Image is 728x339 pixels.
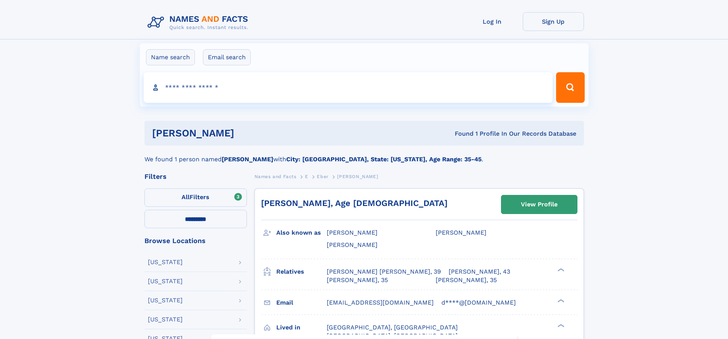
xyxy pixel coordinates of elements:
[521,196,558,213] div: View Profile
[146,49,195,65] label: Name search
[436,276,497,284] a: [PERSON_NAME], 35
[144,237,247,244] div: Browse Locations
[276,321,327,334] h3: Lived in
[327,268,441,276] a: [PERSON_NAME] [PERSON_NAME], 39
[556,267,565,272] div: ❯
[144,173,247,180] div: Filters
[203,49,251,65] label: Email search
[501,195,577,214] a: View Profile
[436,229,486,236] span: [PERSON_NAME]
[327,229,378,236] span: [PERSON_NAME]
[148,316,183,323] div: [US_STATE]
[327,299,434,306] span: [EMAIL_ADDRESS][DOMAIN_NAME]
[276,226,327,239] h3: Also known as
[317,172,328,181] a: Eber
[255,172,297,181] a: Names and Facts
[148,259,183,265] div: [US_STATE]
[317,174,328,179] span: Eber
[327,324,458,331] span: [GEOGRAPHIC_DATA], [GEOGRAPHIC_DATA]
[152,128,345,138] h1: [PERSON_NAME]
[182,193,190,201] span: All
[144,188,247,207] label: Filters
[276,296,327,309] h3: Email
[327,241,378,248] span: [PERSON_NAME]
[344,130,576,138] div: Found 1 Profile In Our Records Database
[276,265,327,278] h3: Relatives
[144,146,584,164] div: We found 1 person named with .
[305,174,308,179] span: E
[261,198,448,208] a: [PERSON_NAME], Age [DEMOGRAPHIC_DATA]
[144,72,553,103] input: search input
[556,298,565,303] div: ❯
[286,156,482,163] b: City: [GEOGRAPHIC_DATA], State: [US_STATE], Age Range: 35-45
[462,12,523,31] a: Log In
[148,297,183,303] div: [US_STATE]
[337,174,378,179] span: [PERSON_NAME]
[556,72,584,103] button: Search Button
[305,172,308,181] a: E
[449,268,510,276] a: [PERSON_NAME], 43
[327,276,388,284] a: [PERSON_NAME], 35
[523,12,584,31] a: Sign Up
[222,156,273,163] b: [PERSON_NAME]
[144,12,255,33] img: Logo Names and Facts
[148,278,183,284] div: [US_STATE]
[556,323,565,328] div: ❯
